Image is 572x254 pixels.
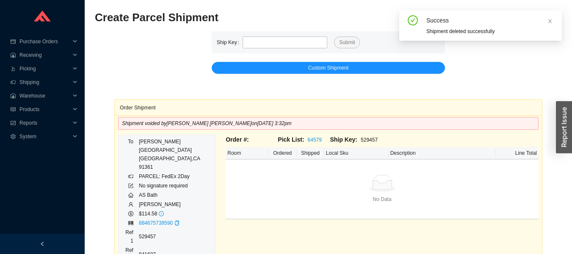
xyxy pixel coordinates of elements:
[19,116,70,130] span: Reports
[324,147,389,159] th: Local Sku
[120,100,537,115] div: Order Shipment
[10,134,16,139] span: setting
[139,137,211,171] div: [PERSON_NAME] [GEOGRAPHIC_DATA] [GEOGRAPHIC_DATA] , CA 91361
[227,195,537,204] div: No Data
[268,147,296,159] th: Ordered
[138,172,212,181] td: PARCEL: FedEx 2Day
[308,64,348,72] span: Custom Shipment
[226,136,249,143] span: Order #:
[19,62,70,75] span: Picking
[138,228,212,246] td: 529457
[217,36,243,48] label: Ship Key
[19,103,70,116] span: Products
[128,202,133,207] span: user
[308,137,322,143] a: 64579
[19,130,70,143] span: System
[10,39,16,44] span: credit-card
[226,147,268,159] th: Room
[174,221,180,226] span: copy
[138,209,212,218] td: $114.58
[19,48,70,62] span: Receiving
[19,35,70,48] span: Purchase Orders
[10,120,16,126] span: fund
[95,10,445,25] h2: Create Parcel Shipment
[40,241,45,246] span: left
[174,219,180,227] div: Copy
[496,147,539,159] th: Line Total
[296,147,324,159] th: Shipped
[426,15,555,25] div: Success
[19,89,70,103] span: Warehouse
[122,137,138,172] td: To
[426,27,555,36] div: Shipment deleted successfully
[128,183,133,188] span: form
[159,211,164,216] span: info-circle
[212,62,445,74] button: Custom Shipment
[547,19,553,24] span: close
[128,221,133,226] span: barcode
[128,211,133,216] span: dollar
[334,36,360,48] button: Submit
[19,75,70,89] span: Shipping
[128,193,133,198] span: home
[138,181,212,190] td: No signature required
[138,200,212,209] td: [PERSON_NAME]
[119,117,538,129] div: Shipment voided by [PERSON_NAME] [PERSON_NAME] on [DATE] 3:32pm
[330,136,357,143] span: Ship Key:
[122,228,138,246] td: Ref 1
[330,135,382,145] div: 529457
[139,220,173,226] a: 884675739590
[10,107,16,112] span: read
[278,136,304,143] span: Pick List:
[389,147,496,159] th: Description
[408,15,418,27] span: check-circle
[138,190,212,200] td: AS Bath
